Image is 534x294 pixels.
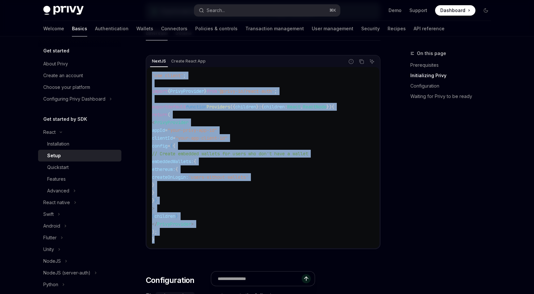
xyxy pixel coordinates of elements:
div: Swift [43,210,54,218]
span: = [168,143,170,149]
span: children [235,104,256,110]
span: children [155,213,175,219]
a: Quickstart [38,161,121,173]
span: PrivyProvider [170,88,204,94]
a: Configuration [410,81,496,91]
div: Flutter [43,234,57,242]
div: React native [43,199,70,206]
span: { [175,166,178,172]
span: : [285,104,287,110]
a: Initializing Privy [410,70,496,81]
span: PrivyProvider [157,221,191,227]
span: } [256,104,259,110]
span: = [173,135,175,141]
span: createOnLogin: [152,174,188,180]
span: { [152,213,155,219]
span: : [259,104,261,110]
h5: Get started by SDK [43,115,87,123]
span: export [152,104,168,110]
button: Toggle NodeJS section [38,255,121,267]
span: config [152,143,168,149]
span: < [152,119,155,125]
button: Toggle React native section [38,197,121,208]
div: Choose your platform [43,83,90,91]
span: ReactNode [303,104,326,110]
span: children [264,104,285,110]
span: "your-app-client-id" [175,135,227,141]
a: Dashboard [435,5,475,16]
button: Toggle Python section [38,279,121,290]
a: Choose your platform [38,81,121,93]
span: ; [274,88,277,94]
span: ); [152,229,157,235]
button: Open search [194,5,340,16]
span: } [155,198,157,203]
span: from [207,88,217,94]
a: Authentication [95,21,129,36]
span: { [261,104,264,110]
button: Toggle Flutter section [38,232,121,244]
span: } [152,198,155,203]
a: API reference [414,21,445,36]
div: Setup [47,152,61,160]
span: > [191,221,194,227]
span: '@privy-io/react-auth' [217,88,274,94]
a: Create an account [38,70,121,81]
span: embeddedWallets: [152,159,194,164]
span: } [204,88,207,94]
span: On this page [417,49,446,57]
button: Toggle Advanced section [38,185,121,197]
a: Waiting for Privy to be ready [410,91,496,102]
span: ethereum: [152,166,175,172]
button: Ask AI [368,57,376,66]
span: ({ [230,104,235,110]
button: Copy the contents from the code block [357,57,366,66]
a: Policies & controls [195,21,238,36]
div: Advanced [47,187,69,195]
div: Features [47,175,66,183]
button: Toggle dark mode [481,5,491,16]
span: . [300,104,303,110]
div: Search... [207,7,225,14]
h5: Get started [43,47,69,55]
a: Prerequisites [410,60,496,70]
a: Welcome [43,21,64,36]
div: React [43,128,56,136]
span: // Create embedded wallets for users who don't have a wallet [152,151,308,157]
span: > [152,205,155,211]
button: Toggle Unity section [38,244,121,255]
span: = [165,127,168,133]
div: Python [43,281,58,288]
span: } [152,182,155,188]
a: Features [38,173,121,185]
span: { [173,143,175,149]
span: { [170,143,173,149]
span: appId [152,127,165,133]
img: dark logo [43,6,84,15]
span: ( [168,112,170,118]
span: { [194,159,196,164]
span: clientId [152,135,173,141]
button: Toggle React section [38,126,121,138]
div: Installation [47,140,69,148]
div: About Privy [43,60,68,68]
span: { [168,88,170,94]
a: Recipes [388,21,406,36]
span: } [152,190,155,196]
span: } [175,213,178,219]
div: NodeJS [43,257,61,265]
div: Create an account [43,72,83,79]
a: Security [361,21,380,36]
button: Toggle NodeJS (server-auth) section [38,267,121,279]
span: "your-privy-app-id" [168,127,217,133]
span: Providers [207,104,230,110]
span: Dashboard [440,7,465,14]
span: return [152,112,168,118]
span: import [152,88,168,94]
a: Support [409,7,427,14]
span: default [168,104,186,110]
div: Android [43,222,60,230]
button: Report incorrect code [347,57,355,66]
div: Quickstart [47,163,69,171]
span: PrivyProvider [155,119,188,125]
